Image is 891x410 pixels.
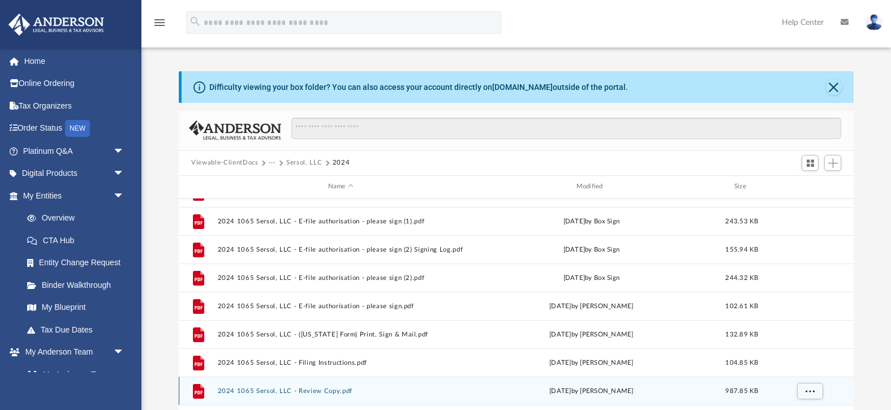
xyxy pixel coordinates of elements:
[468,273,714,283] div: [DATE] by Box Sign
[5,14,107,36] img: Anderson Advisors Platinum Portal
[16,318,141,341] a: Tax Due Dates
[65,120,90,137] div: NEW
[333,158,350,168] button: 2024
[218,274,464,281] button: 2024 1065 Sersol, LLC - E-file authorisation - please sign (2).pdf
[291,118,841,139] input: Search files and folders
[726,359,759,365] span: 104.85 KB
[218,302,464,309] button: 2024 1065 Sersol, LLC - E-file authorisation - please sign.pdf
[153,16,166,29] i: menu
[153,21,166,29] a: menu
[191,158,258,168] button: Viewable-ClientDocs
[468,216,714,226] div: [DATE] by Box Sign
[218,245,464,253] button: 2024 1065 Sersol, LLC - E-file authorisation - please sign (2) Signing Log.pdf
[286,158,322,168] button: Sersol, LLC
[726,303,759,309] span: 102.61 KB
[726,218,759,224] span: 243.53 KB
[8,184,141,207] a: My Entitiesarrow_drop_down
[218,387,464,394] button: 2024 1065 Sersol, LLC - Review Copy.pdf
[217,182,463,192] div: Name
[492,83,553,92] a: [DOMAIN_NAME]
[113,341,136,364] span: arrow_drop_down
[726,387,759,394] span: 987.85 KB
[770,182,849,192] div: id
[8,162,141,185] a: Digital Productsarrow_drop_down
[826,79,842,95] button: Close
[16,363,130,386] a: My Anderson Team
[468,301,714,311] div: [DATE] by [PERSON_NAME]
[797,382,823,399] button: More options
[866,14,883,31] img: User Pic
[16,296,136,319] a: My Blueprint
[8,50,141,72] a: Home
[218,330,464,338] button: 2024 1065 Sersol, LLC - ([US_STATE] Form) Print, Sign & Mail.pdf
[8,72,141,95] a: Online Ordering
[802,155,819,171] button: Switch to Grid View
[218,217,464,225] button: 2024 1065 Sersol, LLC - E-file authorisation - please sign (1).pdf
[468,357,714,368] div: [DATE] by [PERSON_NAME]
[189,15,201,28] i: search
[16,274,141,296] a: Binder Walkthrough
[209,81,628,93] div: Difficulty viewing your box folder? You can also access your account directly on outside of the p...
[16,229,141,252] a: CTA Hub
[726,246,759,252] span: 155.94 KB
[218,359,464,366] button: 2024 1065 Sersol, LLC - Filing Instructions.pdf
[468,386,714,396] div: [DATE] by [PERSON_NAME]
[468,182,714,192] div: Modified
[468,244,714,254] div: [DATE] by Box Sign
[113,184,136,208] span: arrow_drop_down
[468,329,714,339] div: [DATE] by [PERSON_NAME]
[184,182,212,192] div: id
[726,331,759,337] span: 132.89 KB
[8,117,141,140] a: Order StatusNEW
[8,140,141,162] a: Platinum Q&Aarrow_drop_down
[113,162,136,185] span: arrow_drop_down
[8,341,136,364] a: My Anderson Teamarrow_drop_down
[269,158,276,168] button: ···
[720,182,765,192] div: Size
[113,140,136,163] span: arrow_drop_down
[726,274,759,280] span: 244.32 KB
[824,155,841,171] button: Add
[16,207,141,230] a: Overview
[16,252,141,274] a: Entity Change Request
[8,94,141,117] a: Tax Organizers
